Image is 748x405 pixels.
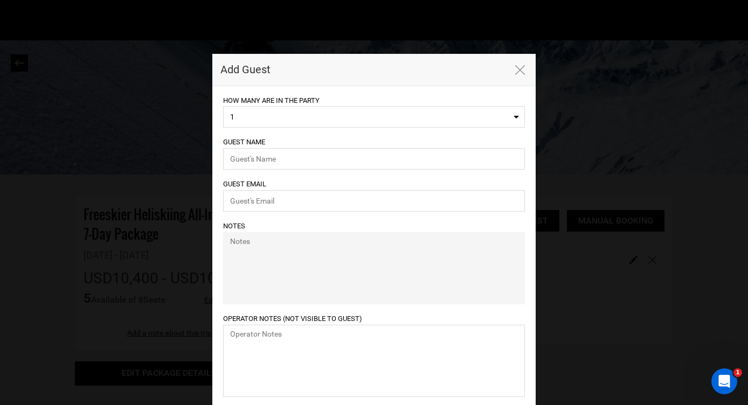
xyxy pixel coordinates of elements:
[223,96,320,106] label: HOW MANY ARE IN THE PARTY
[223,190,525,212] input: Guest's Email
[711,368,737,394] iframe: Intercom live chat
[223,221,245,232] label: Notes
[223,314,362,324] label: Operator Notes (Not visible to guest)
[220,62,506,78] h4: Add Guest
[230,111,511,122] span: 1
[223,137,265,148] label: Guest Name
[223,106,525,128] button: 1
[733,368,742,377] span: 1
[223,179,266,190] label: Guest Email
[223,148,525,170] input: Guest's Name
